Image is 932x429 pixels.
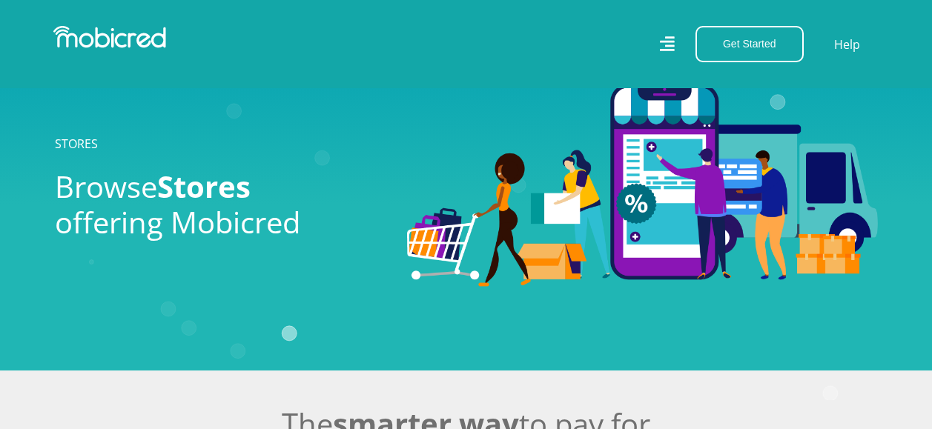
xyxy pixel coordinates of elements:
[55,136,98,152] a: STORES
[407,84,878,287] img: Stores
[833,35,861,54] a: Help
[53,26,166,48] img: Mobicred
[55,169,385,240] h2: Browse offering Mobicred
[695,26,804,62] button: Get Started
[157,166,251,207] span: Stores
